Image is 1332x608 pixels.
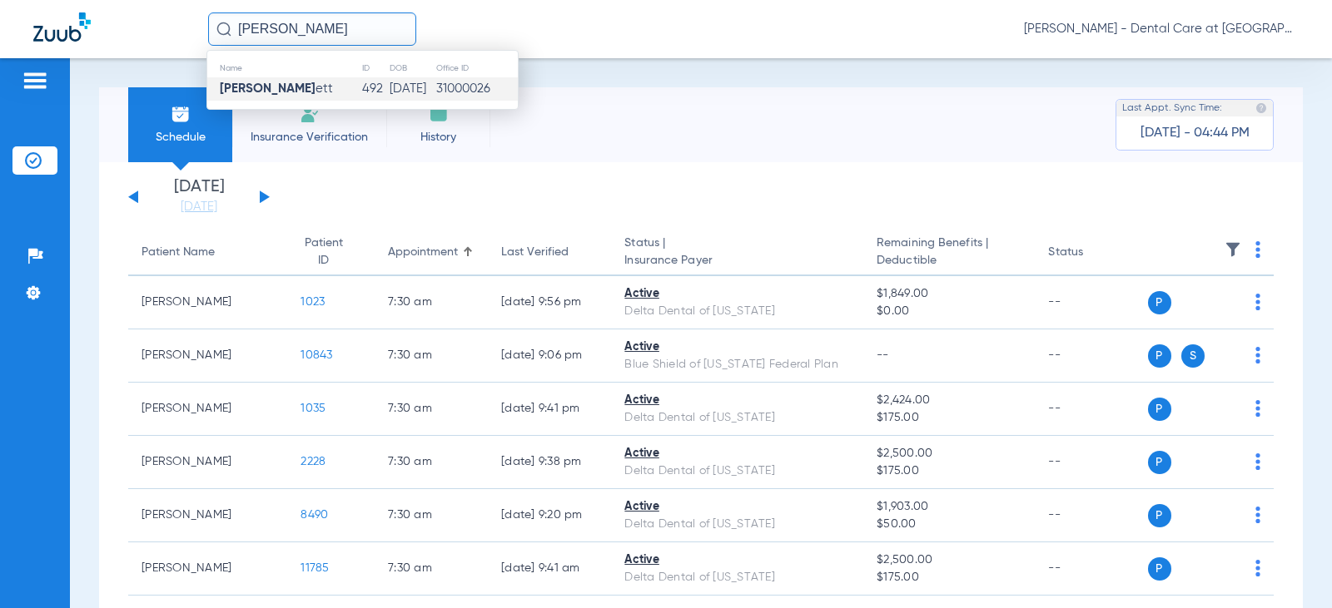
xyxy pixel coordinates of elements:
td: [DATE] 9:38 PM [488,436,611,489]
span: Schedule [141,129,220,146]
span: [DATE] - 04:44 PM [1141,125,1250,141]
span: 1035 [301,403,326,414]
span: 8490 [301,509,328,521]
div: Delta Dental of [US_STATE] [624,409,850,427]
img: last sync help info [1255,102,1267,114]
div: Patient Name [142,244,215,261]
td: -- [1035,436,1147,489]
td: 7:30 AM [375,489,488,542]
span: P [1148,291,1171,314]
td: [PERSON_NAME] [128,542,287,596]
td: 7:30 AM [375,436,488,489]
img: filter.svg [1225,241,1241,258]
td: [DATE] 9:41 PM [488,383,611,436]
th: Status | [611,230,863,276]
span: P [1148,398,1171,421]
img: group-dot-blue.svg [1255,294,1260,310]
span: $50.00 [877,516,1021,533]
div: Delta Dental of [US_STATE] [624,516,850,533]
th: Remaining Benefits | [863,230,1035,276]
img: Zuub Logo [33,12,91,42]
img: Search Icon [216,22,231,37]
span: $0.00 [877,303,1021,320]
span: 1023 [301,296,325,308]
td: 492 [361,77,389,101]
span: $175.00 [877,409,1021,427]
div: Patient Name [142,244,274,261]
div: Last Verified [501,244,598,261]
td: -- [1035,542,1147,596]
a: [DATE] [149,199,249,215]
div: Blue Shield of [US_STATE] Federal Plan [624,356,850,373]
td: [DATE] 9:56 PM [488,276,611,329]
th: Status [1035,230,1147,276]
img: History [429,104,449,124]
span: Last Appt. Sync Time: [1122,100,1222,116]
td: [DATE] 9:20 PM [488,489,611,542]
div: Active [624,498,850,516]
div: Active [624,285,850,303]
td: 7:30 AM [375,276,488,329]
td: -- [1035,383,1147,436]
span: $1,849.00 [877,285,1021,303]
td: -- [1035,329,1147,383]
td: -- [1035,276,1147,329]
span: Insurance Payer [624,252,850,269]
th: Office ID [435,59,518,77]
div: Active [624,551,850,569]
span: $1,903.00 [877,498,1021,516]
span: P [1148,344,1171,368]
img: group-dot-blue.svg [1255,507,1260,523]
img: Schedule [171,104,191,124]
td: -- [1035,489,1147,542]
div: Active [624,392,850,409]
td: [DATE] 9:41 AM [488,542,611,596]
span: -- [877,349,889,361]
span: S [1181,344,1205,368]
th: DOB [389,59,435,77]
div: Delta Dental of [US_STATE] [624,303,850,320]
div: Active [624,339,850,356]
img: Manual Insurance Verification [300,104,320,124]
img: group-dot-blue.svg [1255,347,1260,363]
span: ett [220,82,333,95]
td: 31000026 [435,77,518,101]
div: Active [624,445,850,462]
span: Insurance Verification [245,129,374,146]
span: $2,500.00 [877,445,1021,462]
div: Delta Dental of [US_STATE] [624,462,850,480]
div: Appointment [388,244,458,261]
th: ID [361,59,389,77]
th: Name [207,59,361,77]
div: Patient ID [301,235,346,269]
td: 7:30 AM [375,383,488,436]
input: Search for patients [208,12,416,46]
div: Delta Dental of [US_STATE] [624,569,850,586]
span: 2228 [301,456,326,467]
img: group-dot-blue.svg [1255,241,1260,258]
span: P [1148,504,1171,527]
div: Last Verified [501,244,569,261]
td: [PERSON_NAME] [128,489,287,542]
td: 7:30 AM [375,329,488,383]
td: [PERSON_NAME] [128,276,287,329]
span: 10843 [301,349,332,361]
td: [DATE] 9:06 PM [488,329,611,383]
div: Appointment [388,244,475,261]
td: [PERSON_NAME] [128,383,287,436]
span: $2,500.00 [877,551,1021,569]
strong: [PERSON_NAME] [220,82,316,95]
span: 11785 [301,562,329,574]
td: [PERSON_NAME] [128,436,287,489]
img: group-dot-blue.svg [1255,453,1260,470]
span: History [399,129,478,146]
td: 7:30 AM [375,542,488,596]
span: Deductible [877,252,1021,269]
span: [PERSON_NAME] - Dental Care at [GEOGRAPHIC_DATA] [1024,21,1299,37]
li: [DATE] [149,179,249,215]
img: group-dot-blue.svg [1255,400,1260,417]
span: P [1148,451,1171,474]
span: P [1148,557,1171,581]
span: $175.00 [877,462,1021,480]
img: group-dot-blue.svg [1255,560,1260,576]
